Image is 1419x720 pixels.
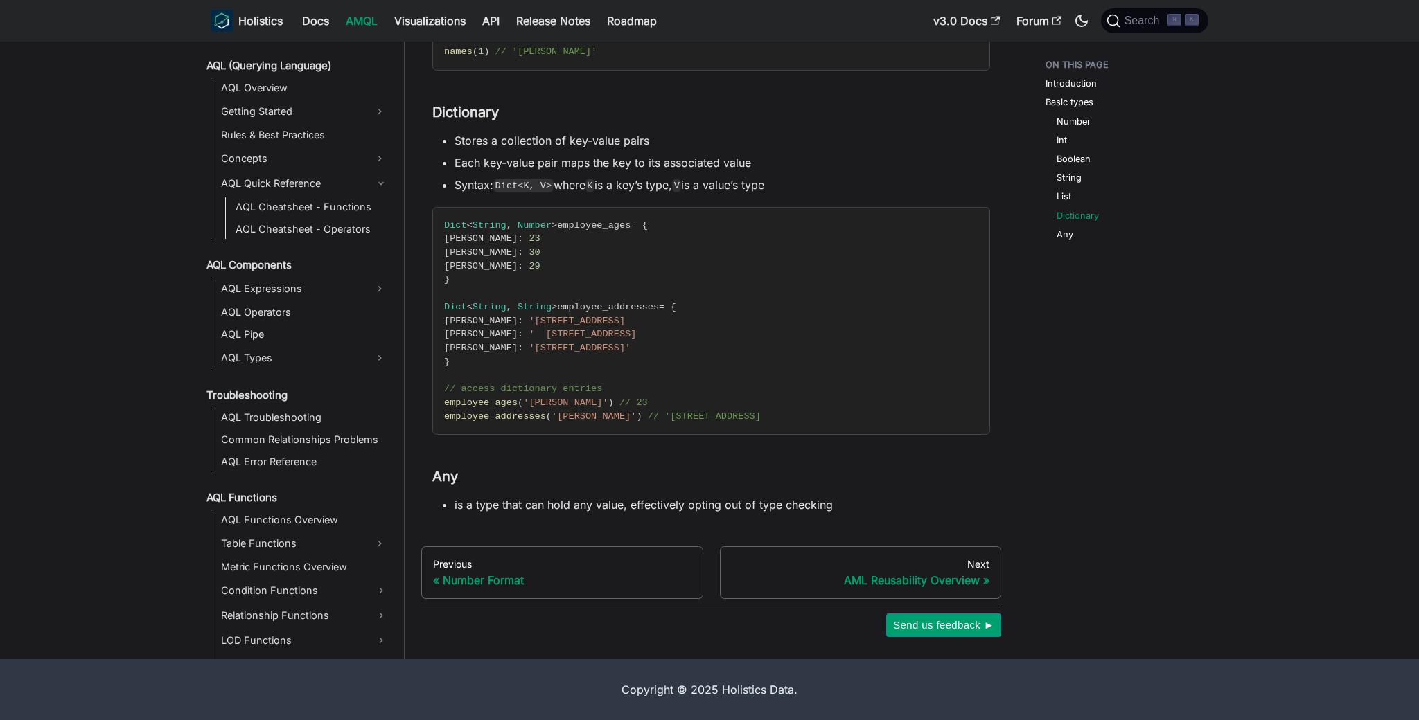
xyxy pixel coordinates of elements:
span: Search [1120,15,1168,27]
span: [PERSON_NAME] [444,316,518,326]
a: Number [1057,115,1091,128]
span: 1 [478,46,484,57]
button: Expand sidebar category 'AQL Types' [367,347,392,369]
span: ( [473,46,478,57]
a: AQL Components [202,255,392,275]
a: AQL Expressions [217,278,367,300]
span: ) [636,411,642,422]
a: Visualizations [386,10,474,32]
a: AQL Functions [202,488,392,507]
button: Switch between dark and light mode (currently dark mode) [1070,10,1093,32]
code: V [672,179,681,192]
a: Release Notes [508,10,599,32]
a: v3.0 Docs [925,10,1008,32]
span: // access dictionary entries [444,384,602,394]
span: , [506,220,512,231]
span: ( [546,411,552,422]
a: NextAML Reusability Overview [720,546,1002,599]
a: LOD Functions [217,629,392,651]
a: Common Relationships Problems [217,430,392,449]
span: : [518,233,523,244]
div: Next [732,558,990,570]
a: Getting Started [217,100,367,123]
li: Syntax: where is a key’s type, is a value’s type [455,177,990,193]
span: } [444,357,450,367]
span: : [518,261,523,271]
kbd: ⌘ [1167,14,1181,26]
span: > [552,302,557,312]
span: < [467,302,473,312]
span: [PERSON_NAME] [444,329,518,339]
span: ) [484,46,489,57]
span: [PERSON_NAME] [444,261,518,271]
span: // '[STREET_ADDRESS] [648,411,761,422]
span: : [518,316,523,326]
button: Expand sidebar category 'Table Functions' [367,532,392,555]
a: AMQL [337,10,386,32]
a: AQL Cheatsheet - Operators [231,219,392,239]
a: Table Functions [217,532,367,555]
button: Expand sidebar category 'Concepts' [367,147,392,170]
kbd: K [1185,14,1199,26]
code: Dict<K, V> [493,179,554,192]
code: K [585,179,594,192]
button: Expand sidebar category 'AQL Expressions' [367,278,392,300]
span: : [518,247,523,258]
a: String [1057,171,1082,184]
span: , [506,302,512,312]
a: AQL Troubleshooting [217,408,392,427]
span: [PERSON_NAME] [444,343,518,353]
a: AQL Error Reference [217,452,392,471]
span: Send us feedback ► [893,616,994,634]
span: : [518,329,523,339]
span: < [467,220,473,231]
div: Number Format [433,573,691,587]
span: // '[PERSON_NAME]' [495,46,597,57]
div: Previous [433,558,691,570]
span: // 23 [619,397,648,408]
span: String [473,220,506,231]
a: Forum [1008,10,1070,32]
nav: Docs pages [421,546,1001,599]
a: AQL Cheatsheet - Functions [231,197,392,217]
span: ' [STREET_ADDRESS] [529,329,636,339]
a: Any [1057,228,1073,241]
a: Basic types [1046,96,1093,109]
a: HolisticsHolistics [211,10,283,32]
a: Docs [294,10,337,32]
span: 30 [529,247,540,258]
div: AML Reusability Overview [732,573,990,587]
a: AQL Quick Reference [217,172,392,195]
a: API [474,10,508,32]
a: Metric Functions Overview [217,557,392,577]
span: [PERSON_NAME] [444,247,518,258]
button: Expand sidebar category 'Getting Started' [367,100,392,123]
span: '[PERSON_NAME]' [552,411,636,422]
span: Number [518,220,552,231]
span: '[STREET_ADDRESS] [529,316,625,326]
a: AQL Overview [217,78,392,98]
span: '[STREET_ADDRESS]' [529,343,631,353]
a: PreviousNumber Format [421,546,703,599]
a: Dictionary [1057,209,1099,222]
a: Relationship Functions [217,604,392,627]
b: Holistics [238,12,283,29]
span: employee_addresses [557,302,659,312]
span: { [670,302,676,312]
span: Dict [444,302,467,312]
span: employee_addresses [444,411,546,422]
li: Stores a collection of key-value pairs [455,132,990,149]
span: = [659,302,664,312]
span: 23 [529,233,540,244]
a: AQL Pipe [217,325,392,344]
span: > [552,220,557,231]
span: 29 [529,261,540,271]
a: Rules & Best Practices [217,125,392,145]
span: '[PERSON_NAME]' [523,397,608,408]
span: = [631,220,636,231]
span: names [444,46,473,57]
li: is a type that can hold any value, effectively opting out of type checking [455,496,990,513]
a: AQL Operators [217,303,392,322]
a: AQL Functions Overview [217,510,392,530]
span: ( [518,397,523,408]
